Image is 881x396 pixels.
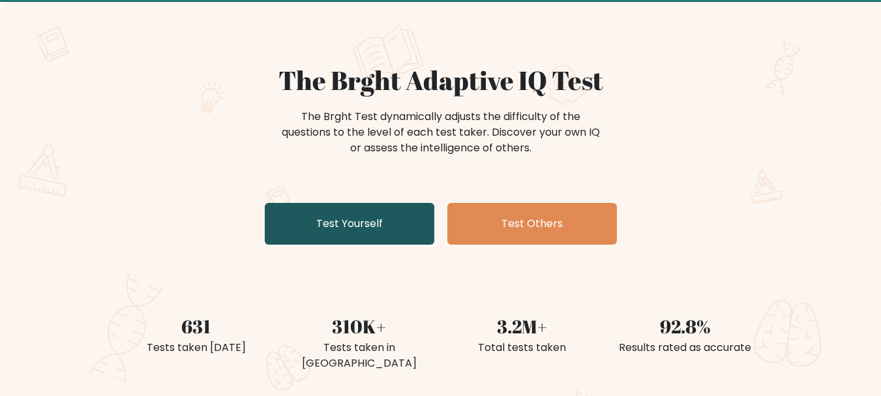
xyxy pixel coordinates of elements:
[123,340,270,356] div: Tests taken [DATE]
[265,203,434,245] a: Test Yourself
[123,312,270,340] div: 631
[286,312,433,340] div: 310K+
[447,203,617,245] a: Test Others
[612,312,759,340] div: 92.8%
[449,340,596,356] div: Total tests taken
[278,109,604,156] div: The Brght Test dynamically adjusts the difficulty of the questions to the level of each test take...
[123,65,759,96] h1: The Brght Adaptive IQ Test
[449,312,596,340] div: 3.2M+
[612,340,759,356] div: Results rated as accurate
[286,340,433,371] div: Tests taken in [GEOGRAPHIC_DATA]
